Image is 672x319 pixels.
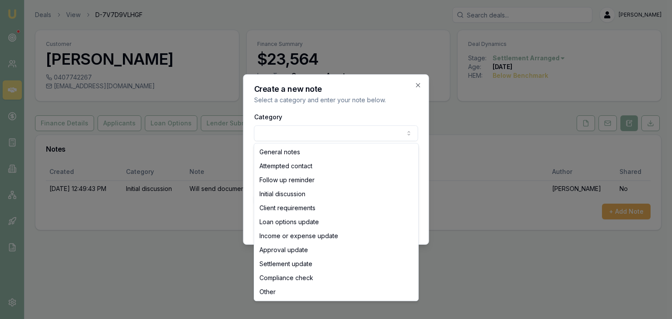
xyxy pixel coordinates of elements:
[259,204,315,212] span: Client requirements
[259,218,319,226] span: Loan options update
[259,190,305,198] span: Initial discussion
[259,162,312,170] span: Attempted contact
[259,232,338,240] span: Income or expense update
[259,246,308,254] span: Approval update
[259,176,315,184] span: Follow up reminder
[259,288,276,296] span: Other
[259,148,300,156] span: General notes
[259,274,313,282] span: Compliance check
[259,260,312,268] span: Settlement update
